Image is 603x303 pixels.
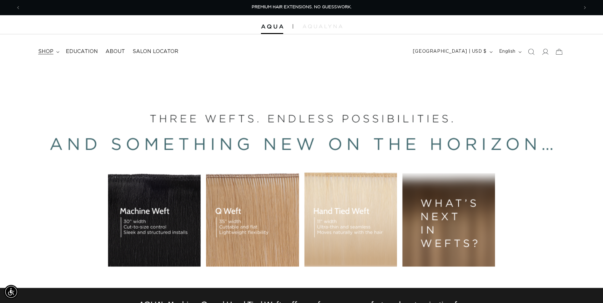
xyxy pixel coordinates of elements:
[578,2,592,14] button: Next announcement
[409,46,495,58] button: [GEOGRAPHIC_DATA] | USD $
[571,273,603,303] iframe: Chat Widget
[495,46,524,58] button: English
[4,285,18,299] div: Accessibility Menu
[62,44,102,59] a: Education
[499,48,516,55] span: English
[66,48,98,55] span: Education
[102,44,129,59] a: About
[524,45,538,59] summary: Search
[11,2,25,14] button: Previous announcement
[303,24,342,28] img: aqualyna.com
[34,44,62,59] summary: shop
[106,48,125,55] span: About
[261,24,283,29] img: Aqua Hair Extensions
[133,48,178,55] span: Salon Locator
[38,48,53,55] span: shop
[252,5,352,9] span: PREMIUM HAIR EXTENSIONS. NO GUESSWORK.
[129,44,182,59] a: Salon Locator
[413,48,487,55] span: [GEOGRAPHIC_DATA] | USD $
